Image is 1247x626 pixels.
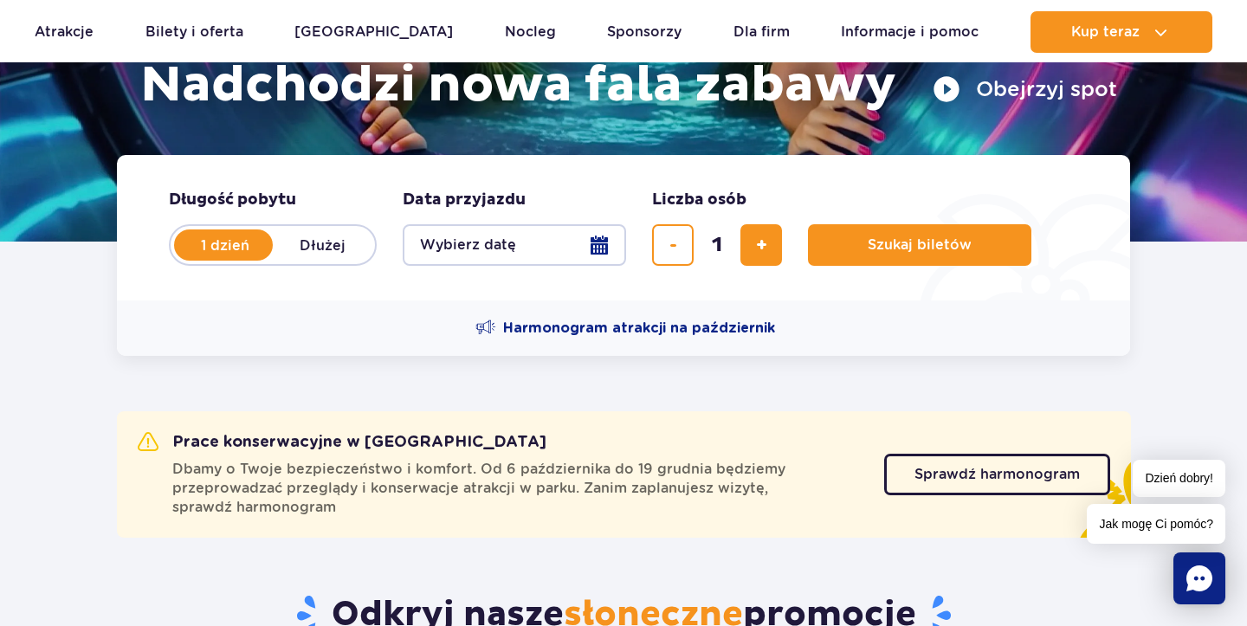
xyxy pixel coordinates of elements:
[696,224,738,266] input: liczba biletów
[172,460,863,517] span: Dbamy o Twoje bezpieczeństwo i komfort. Od 6 października do 19 grudnia będziemy przeprowadzać pr...
[1133,460,1225,497] span: Dzień dobry!
[505,11,556,53] a: Nocleg
[176,227,275,263] label: 1 dzień
[808,224,1031,266] button: Szukaj biletów
[169,190,296,210] span: Długość pobytu
[138,432,546,453] h2: Prace konserwacyjne w [GEOGRAPHIC_DATA]
[841,11,979,53] a: Informacje i pomoc
[273,227,372,263] label: Dłużej
[868,237,972,253] span: Szukaj biletów
[1173,552,1225,604] div: Chat
[933,75,1117,103] button: Obejrzyj spot
[403,190,526,210] span: Data przyjazdu
[145,11,243,53] a: Bilety i oferta
[733,11,790,53] a: Dla firm
[1031,11,1212,53] button: Kup teraz
[1071,24,1140,40] span: Kup teraz
[475,318,775,339] a: Harmonogram atrakcji na październik
[652,224,694,266] button: usuń bilet
[1087,504,1225,544] span: Jak mogę Ci pomóc?
[117,155,1130,300] form: Planowanie wizyty w Park of Poland
[740,224,782,266] button: dodaj bilet
[503,319,775,338] span: Harmonogram atrakcji na październik
[403,224,626,266] button: Wybierz datę
[607,11,682,53] a: Sponsorzy
[294,11,453,53] a: [GEOGRAPHIC_DATA]
[652,190,746,210] span: Liczba osób
[35,11,94,53] a: Atrakcje
[884,454,1110,495] a: Sprawdź harmonogram
[914,468,1080,481] span: Sprawdź harmonogram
